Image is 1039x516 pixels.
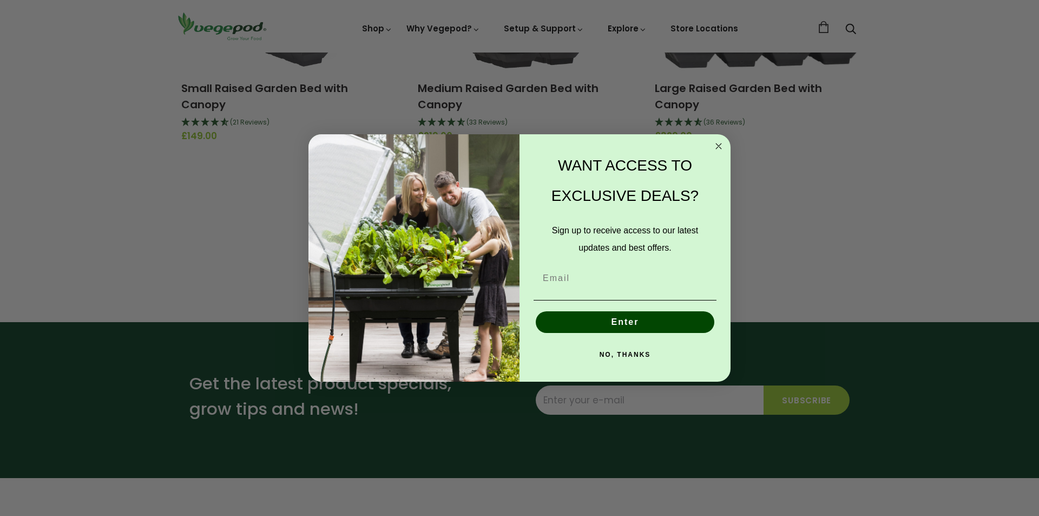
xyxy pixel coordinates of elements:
input: Email [534,267,716,289]
button: Enter [536,311,714,333]
span: Sign up to receive access to our latest updates and best offers. [552,226,698,252]
button: NO, THANKS [534,344,716,365]
img: e9d03583-1bb1-490f-ad29-36751b3212ff.jpeg [308,134,519,382]
button: Close dialog [712,140,725,153]
span: WANT ACCESS TO EXCLUSIVE DEALS? [551,157,699,204]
